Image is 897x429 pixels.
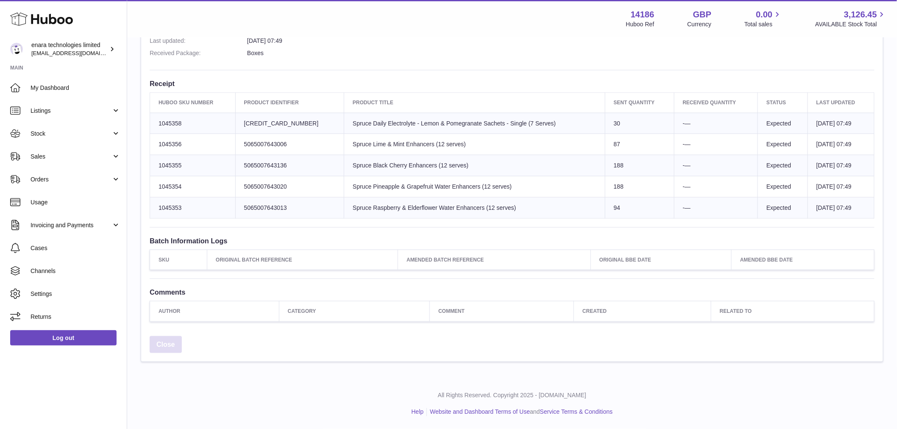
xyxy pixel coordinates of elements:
h3: Receipt [150,79,875,88]
a: Help [412,409,424,415]
span: 3,126.45 [844,9,877,20]
td: -— [674,134,758,155]
td: Spruce Pineapple & Grapefruit Water Enhancers (12 serves) [344,176,605,198]
dd: [DATE] 07:49 [247,37,875,45]
span: Cases [31,244,120,252]
td: Expected [758,113,808,134]
td: Expected [758,176,808,198]
span: Invoicing and Payments [31,221,111,229]
th: SKU [150,250,207,270]
td: -— [674,155,758,176]
th: Category [279,301,429,321]
span: Returns [31,313,120,321]
td: 5065007643006 [235,134,344,155]
th: Created [574,301,711,321]
td: 1045358 [150,113,236,134]
th: Last updated [808,93,874,113]
td: -— [674,198,758,219]
a: Service Terms & Conditions [540,409,613,415]
td: -— [674,113,758,134]
td: 94 [605,198,674,219]
a: Close [150,336,182,354]
td: Spruce Daily Electrolyte - Lemon & Pomegranate Sachets - Single (7 Serves) [344,113,605,134]
td: 1045354 [150,176,236,198]
td: Expected [758,134,808,155]
td: 87 [605,134,674,155]
td: 1045356 [150,134,236,155]
td: Expected [758,198,808,219]
td: [DATE] 07:49 [808,176,874,198]
td: [DATE] 07:49 [808,155,874,176]
span: My Dashboard [31,84,120,92]
td: 30 [605,113,674,134]
td: 188 [605,176,674,198]
div: Currency [688,20,712,28]
th: Amended Batch Reference [398,250,591,270]
span: [EMAIL_ADDRESS][DOMAIN_NAME] [31,50,125,56]
th: Status [758,93,808,113]
th: Related to [711,301,875,321]
a: 0.00 Total sales [744,9,782,28]
span: Settings [31,290,120,298]
th: Sent Quantity [605,93,674,113]
h3: Batch Information Logs [150,236,875,245]
td: 188 [605,155,674,176]
td: 5065007643136 [235,155,344,176]
a: 3,126.45 AVAILABLE Stock Total [815,9,887,28]
span: AVAILABLE Stock Total [815,20,887,28]
th: Huboo SKU Number [150,93,236,113]
th: Amended BBE Date [732,250,875,270]
h3: Comments [150,287,875,297]
th: Author [150,301,279,321]
p: All Rights Reserved. Copyright 2025 - [DOMAIN_NAME] [134,392,890,400]
dt: Received Package: [150,49,247,57]
div: Huboo Ref [626,20,655,28]
td: -— [674,176,758,198]
li: and [427,408,613,416]
td: [DATE] 07:49 [808,113,874,134]
th: Product title [344,93,605,113]
strong: 14186 [631,9,655,20]
span: Usage [31,198,120,206]
div: enara technologies limited [31,41,108,57]
th: Original Batch Reference [207,250,398,270]
a: Website and Dashboard Terms of Use [430,409,530,415]
td: Spruce Raspberry & Elderflower Water Enhancers (12 serves) [344,198,605,219]
td: [CREDIT_CARD_NUMBER] [235,113,344,134]
dt: Last updated: [150,37,247,45]
strong: GBP [693,9,711,20]
th: Received Quantity [674,93,758,113]
td: Spruce Lime & Mint Enhancers (12 serves) [344,134,605,155]
span: Channels [31,267,120,275]
td: 5065007643013 [235,198,344,219]
span: Orders [31,175,111,184]
td: 1045355 [150,155,236,176]
img: internalAdmin-14186@internal.huboo.com [10,43,23,56]
dd: Boxes [247,49,875,57]
span: Sales [31,153,111,161]
span: 0.00 [756,9,773,20]
th: Original BBE Date [591,250,732,270]
td: 1045353 [150,198,236,219]
td: [DATE] 07:49 [808,134,874,155]
td: 5065007643020 [235,176,344,198]
span: Total sales [744,20,782,28]
td: Expected [758,155,808,176]
td: [DATE] 07:49 [808,198,874,219]
th: Comment [430,301,574,321]
a: Log out [10,330,117,345]
span: Stock [31,130,111,138]
th: Product Identifier [235,93,344,113]
span: Listings [31,107,111,115]
td: Spruce Black Cherry Enhancers (12 serves) [344,155,605,176]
